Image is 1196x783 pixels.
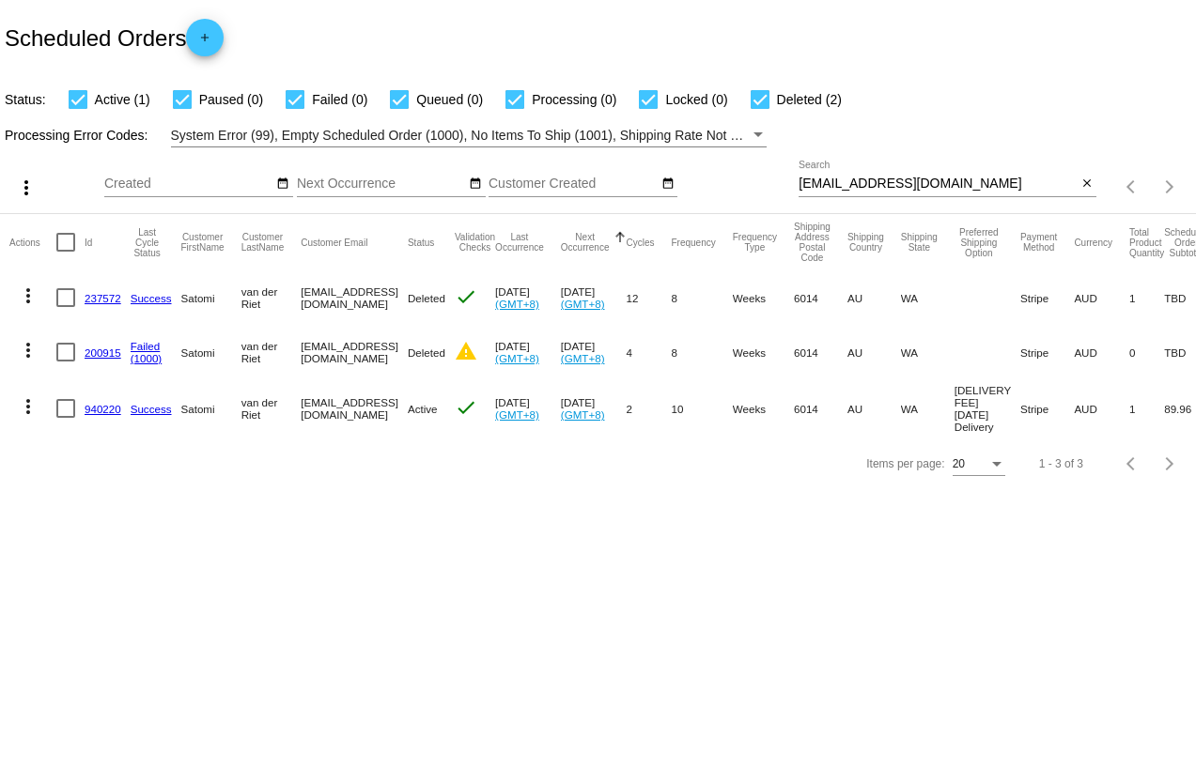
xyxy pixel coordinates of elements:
[1151,168,1188,206] button: Next page
[901,379,955,438] mat-cell: WA
[495,232,544,253] button: Change sorting for LastOccurrenceUtc
[241,270,302,325] mat-cell: van der Riet
[901,325,955,379] mat-cell: WA
[9,214,56,270] mat-header-cell: Actions
[665,88,727,111] span: Locked (0)
[131,352,163,364] a: (1000)
[1113,168,1151,206] button: Previous page
[297,177,466,192] input: Next Occurrence
[866,457,944,470] div: Items per page:
[561,379,627,438] mat-cell: [DATE]
[408,403,438,415] span: Active
[561,325,627,379] mat-cell: [DATE]
[799,177,1077,192] input: Search
[847,270,901,325] mat-cell: AU
[794,325,847,379] mat-cell: 6014
[194,31,216,54] mat-icon: add
[5,92,46,107] span: Status:
[276,177,289,192] mat-icon: date_range
[1020,270,1074,325] mat-cell: Stripe
[661,177,675,192] mat-icon: date_range
[17,339,39,361] mat-icon: more_vert
[1129,325,1164,379] mat-cell: 0
[733,270,794,325] mat-cell: Weeks
[181,270,241,325] mat-cell: Satomi
[85,346,121,359] a: 200915
[85,292,121,304] a: 237572
[469,177,482,192] mat-icon: date_range
[5,19,224,56] h2: Scheduled Orders
[532,88,616,111] span: Processing (0)
[181,232,225,253] button: Change sorting for CustomerFirstName
[672,237,716,248] button: Change sorting for Frequency
[953,458,1005,471] mat-select: Items per page:
[1020,325,1074,379] mat-cell: Stripe
[794,270,847,325] mat-cell: 6014
[1020,232,1057,253] button: Change sorting for PaymentMethod.Type
[794,379,847,438] mat-cell: 6014
[131,403,172,415] a: Success
[104,177,273,192] input: Created
[85,237,92,248] button: Change sorting for Id
[1074,325,1129,379] mat-cell: AUD
[495,298,539,310] a: (GMT+8)
[495,408,539,421] a: (GMT+8)
[489,177,658,192] input: Customer Created
[17,284,39,307] mat-icon: more_vert
[847,379,901,438] mat-cell: AU
[131,340,161,352] a: Failed
[1020,379,1074,438] mat-cell: Stripe
[241,232,285,253] button: Change sorting for CustomerLastName
[626,379,671,438] mat-cell: 2
[15,177,38,199] mat-icon: more_vert
[733,325,794,379] mat-cell: Weeks
[301,379,408,438] mat-cell: [EMAIL_ADDRESS][DOMAIN_NAME]
[561,232,610,253] button: Change sorting for NextOccurrenceUtc
[455,285,477,308] mat-icon: check
[495,270,561,325] mat-cell: [DATE]
[241,325,302,379] mat-cell: van der Riet
[953,457,965,470] span: 20
[181,379,241,438] mat-cell: Satomi
[1074,270,1129,325] mat-cell: AUD
[1151,445,1188,483] button: Next page
[131,292,172,304] a: Success
[241,379,302,438] mat-cell: van der Riet
[847,232,884,253] button: Change sorting for ShippingCountry
[561,270,627,325] mat-cell: [DATE]
[1129,214,1164,270] mat-header-cell: Total Product Quantity
[561,352,605,364] a: (GMT+8)
[85,403,121,415] a: 940220
[901,270,955,325] mat-cell: WA
[1129,379,1164,438] mat-cell: 1
[301,325,408,379] mat-cell: [EMAIL_ADDRESS][DOMAIN_NAME]
[495,379,561,438] mat-cell: [DATE]
[312,88,367,111] span: Failed (0)
[1074,237,1112,248] button: Change sorting for CurrencyIso
[955,379,1020,438] mat-cell: [DELIVERY FEE] [DATE] Delivery
[131,227,164,258] button: Change sorting for LastProcessingCycleId
[495,325,561,379] mat-cell: [DATE]
[455,340,477,362] mat-icon: warning
[416,88,483,111] span: Queued (0)
[1129,270,1164,325] mat-cell: 1
[561,298,605,310] a: (GMT+8)
[495,352,539,364] a: (GMT+8)
[955,227,1003,258] button: Change sorting for PreferredShippingOption
[17,395,39,418] mat-icon: more_vert
[301,270,408,325] mat-cell: [EMAIL_ADDRESS][DOMAIN_NAME]
[733,232,777,253] button: Change sorting for FrequencyType
[199,88,263,111] span: Paused (0)
[672,325,733,379] mat-cell: 8
[455,396,477,419] mat-icon: check
[301,237,367,248] button: Change sorting for CustomerEmail
[1080,177,1094,192] mat-icon: close
[95,88,150,111] span: Active (1)
[626,237,654,248] button: Change sorting for Cycles
[408,346,445,359] span: Deleted
[1039,457,1083,470] div: 1 - 3 of 3
[794,222,831,263] button: Change sorting for ShippingPostcode
[672,379,733,438] mat-cell: 10
[672,270,733,325] mat-cell: 8
[181,325,241,379] mat-cell: Satomi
